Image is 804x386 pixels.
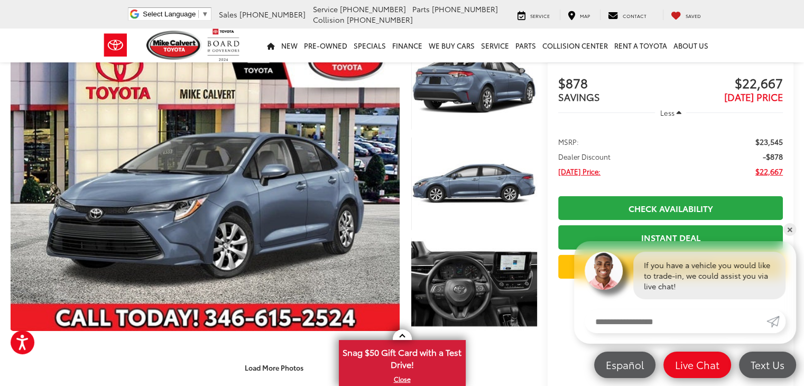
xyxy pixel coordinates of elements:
a: Select Language​ [143,10,208,18]
span: -$878 [763,151,783,162]
span: Sales [219,9,237,20]
img: 2025 Toyota Corolla LE [410,235,538,332]
img: 2025 Toyota Corolla LE [410,35,538,132]
button: Less [655,103,687,122]
a: Expand Photo 2 [411,136,537,231]
a: Check Availability [558,196,783,220]
span: $22,667 [671,76,783,92]
a: New [278,29,301,62]
a: Pre-Owned [301,29,350,62]
a: Specials [350,29,389,62]
span: ▼ [201,10,208,18]
a: Rent a Toyota [611,29,670,62]
span: SAVINGS [558,90,600,104]
input: Enter your message [585,310,766,333]
span: Less [660,108,674,117]
a: Home [264,29,278,62]
span: [PHONE_NUMBER] [340,4,406,14]
a: Expand Photo 1 [411,36,537,131]
span: ​ [198,10,199,18]
a: Service [510,10,558,20]
img: Mike Calvert Toyota [146,31,202,60]
img: Agent profile photo [585,252,623,290]
span: Live Chat [670,358,725,371]
a: Live Chat [663,352,731,378]
a: Parts [512,29,539,62]
a: WE BUY CARS [426,29,478,62]
span: Service [313,4,338,14]
a: My Saved Vehicles [663,10,709,20]
a: Text Us [739,352,796,378]
span: Collision [313,14,345,25]
a: Collision Center [539,29,611,62]
img: 2025 Toyota Corolla LE [7,35,403,333]
img: Toyota [96,28,135,62]
a: Map [560,10,598,20]
a: Instant Deal [558,225,783,249]
span: [DATE] Price: [558,166,600,177]
a: About Us [670,29,711,62]
span: Select Language [143,10,196,18]
a: Español [594,352,655,378]
span: [DATE] PRICE [724,90,783,104]
span: Snag $50 Gift Card with a Test Drive! [340,341,465,373]
span: $23,545 [755,136,783,147]
div: If you have a vehicle you would like to trade-in, we could assist you via live chat! [633,252,785,299]
span: Text Us [745,358,790,371]
span: [PHONE_NUMBER] [347,14,413,25]
a: Finance [389,29,426,62]
span: MSRP: [558,136,579,147]
span: Dealer Discount [558,151,611,162]
span: $22,667 [755,166,783,177]
button: Load More Photos [237,358,311,376]
span: [PHONE_NUMBER] [239,9,306,20]
img: 2025 Toyota Corolla LE [410,135,538,232]
a: Value Your Trade [558,255,783,279]
span: Contact [623,12,646,19]
span: Parts [412,4,430,14]
span: $878 [558,76,670,92]
span: Map [580,12,590,19]
span: [PHONE_NUMBER] [432,4,498,14]
a: Submit [766,310,785,333]
span: Español [600,358,649,371]
a: Contact [600,10,654,20]
a: Service [478,29,512,62]
a: Expand Photo 0 [11,36,400,331]
span: Saved [686,12,701,19]
a: Expand Photo 3 [411,237,537,332]
span: Service [530,12,550,19]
